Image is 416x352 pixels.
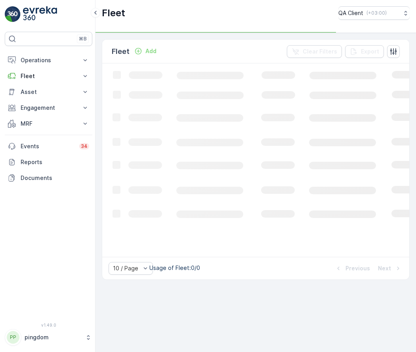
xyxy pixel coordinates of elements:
[102,7,125,19] p: Fleet
[81,143,88,149] p: 34
[149,264,200,272] p: Usage of Fleet : 0/0
[366,10,387,16] p: ( +03:00 )
[7,331,19,344] div: PP
[5,329,92,346] button: PPpingdom
[5,68,92,84] button: Fleet
[5,116,92,132] button: MRF
[338,6,410,20] button: QA Client(+03:00)
[5,138,92,154] a: Events34
[5,170,92,186] a: Documents
[21,120,76,128] p: MRF
[378,264,391,272] p: Next
[21,142,74,150] p: Events
[21,72,76,80] p: Fleet
[5,100,92,116] button: Engagement
[79,36,87,42] p: ⌘B
[112,46,130,57] p: Fleet
[21,104,76,112] p: Engagement
[361,48,379,55] p: Export
[5,154,92,170] a: Reports
[21,174,89,182] p: Documents
[345,264,370,272] p: Previous
[25,333,81,341] p: pingdom
[5,323,92,327] span: v 1.49.0
[338,9,363,17] p: QA Client
[345,45,384,58] button: Export
[303,48,337,55] p: Clear Filters
[287,45,342,58] button: Clear Filters
[5,52,92,68] button: Operations
[145,47,156,55] p: Add
[21,88,76,96] p: Asset
[21,158,89,166] p: Reports
[131,46,160,56] button: Add
[23,6,57,22] img: logo_light-DOdMpM7g.png
[21,56,76,64] p: Operations
[377,264,403,273] button: Next
[5,6,21,22] img: logo
[5,84,92,100] button: Asset
[334,264,371,273] button: Previous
